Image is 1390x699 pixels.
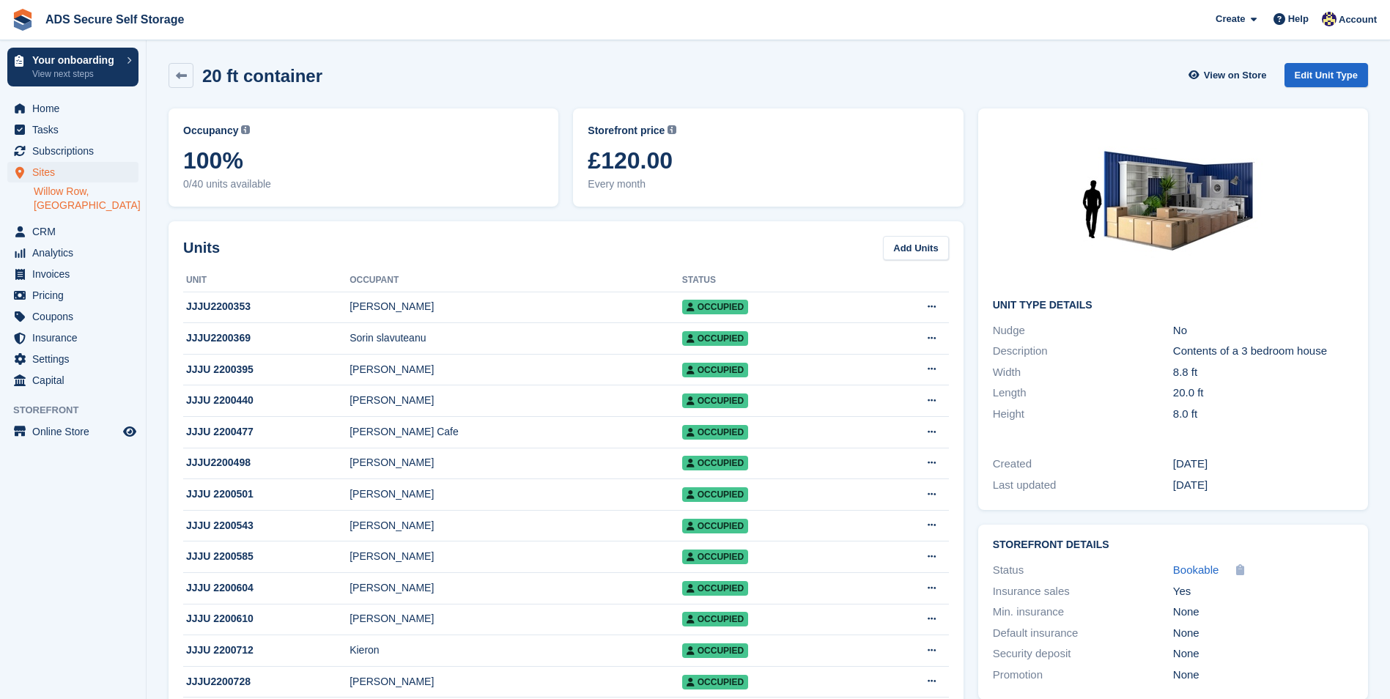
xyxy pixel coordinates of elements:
div: Promotion [993,667,1173,684]
a: menu [7,119,138,140]
span: Occupied [682,519,748,533]
span: View on Store [1204,68,1267,83]
th: Occupant [350,269,682,292]
div: Sorin slavuteanu [350,330,682,346]
div: None [1173,646,1353,662]
span: Occupied [682,300,748,314]
span: Home [32,98,120,119]
span: Occupied [682,612,748,626]
a: Willow Row, [GEOGRAPHIC_DATA] [34,185,138,212]
a: Add Units [883,236,948,260]
th: Status [682,269,876,292]
span: Online Store [32,421,120,442]
span: 100% [183,147,544,174]
h2: 20 ft container [202,66,322,86]
span: Every month [588,177,948,192]
div: [PERSON_NAME] [350,393,682,408]
div: Last updated [993,477,1173,494]
span: Occupied [682,363,748,377]
div: None [1173,625,1353,642]
a: menu [7,264,138,284]
div: Kieron [350,643,682,658]
div: [PERSON_NAME] [350,518,682,533]
span: Occupied [682,487,748,502]
a: menu [7,285,138,306]
span: Occupied [682,456,748,470]
a: menu [7,328,138,348]
div: JJJU2200728 [183,674,350,689]
span: Account [1339,12,1377,27]
a: menu [7,421,138,442]
span: Occupancy [183,123,238,138]
span: Occupied [682,425,748,440]
span: Coupons [32,306,120,327]
div: Created [993,456,1173,473]
div: JJJU2200498 [183,455,350,470]
div: [DATE] [1173,477,1353,494]
div: JJJU2200353 [183,299,350,314]
div: JJJU 2200610 [183,611,350,626]
p: View next steps [32,67,119,81]
h2: Storefront Details [993,539,1353,551]
span: Occupied [682,581,748,596]
div: Contents of a 3 bedroom house [1173,343,1353,360]
a: menu [7,349,138,369]
div: 8.0 ft [1173,406,1353,423]
div: JJJU 2200712 [183,643,350,658]
span: Subscriptions [32,141,120,161]
div: Min. insurance [993,604,1173,621]
img: Jay Ball [1322,12,1337,26]
span: Create [1216,12,1245,26]
span: CRM [32,221,120,242]
div: Description [993,343,1173,360]
span: Help [1288,12,1309,26]
div: JJJU 2200543 [183,518,350,533]
a: ADS Secure Self Storage [40,7,190,32]
div: JJJU2200369 [183,330,350,346]
span: Occupied [682,331,748,346]
a: Your onboarding View next steps [7,48,138,86]
span: Tasks [32,119,120,140]
span: Occupied [682,643,748,658]
div: [PERSON_NAME] [350,674,682,689]
a: menu [7,306,138,327]
div: JJJU 2200585 [183,549,350,564]
p: Your onboarding [32,55,119,65]
div: JJJU 2200604 [183,580,350,596]
span: Storefront price [588,123,665,138]
span: Settings [32,349,120,369]
div: Default insurance [993,625,1173,642]
div: Security deposit [993,646,1173,662]
span: £120.00 [588,147,948,174]
span: Sites [32,162,120,182]
a: menu [7,162,138,182]
div: [PERSON_NAME] [350,455,682,470]
img: stora-icon-8386f47178a22dfd0bd8f6a31ec36ba5ce8667c1dd55bd0f319d3a0aa187defe.svg [12,9,34,31]
a: Edit Unit Type [1284,63,1368,87]
span: Analytics [32,243,120,263]
a: Preview store [121,423,138,440]
span: Occupied [682,393,748,408]
div: [PERSON_NAME] [350,611,682,626]
div: None [1173,667,1353,684]
div: [PERSON_NAME] [350,299,682,314]
div: 20.0 ft [1173,385,1353,402]
th: Unit [183,269,350,292]
img: icon-info-grey-7440780725fd019a000dd9b08b2336e03edf1995a4989e88bcd33f0948082b44.svg [668,125,676,134]
span: Invoices [32,264,120,284]
div: [DATE] [1173,456,1353,473]
span: Capital [32,370,120,391]
div: [PERSON_NAME] Cafe [350,424,682,440]
img: icon-info-grey-7440780725fd019a000dd9b08b2336e03edf1995a4989e88bcd33f0948082b44.svg [241,125,250,134]
div: Length [993,385,1173,402]
div: Width [993,364,1173,381]
div: No [1173,322,1353,339]
span: 0/40 units available [183,177,544,192]
a: menu [7,98,138,119]
div: [PERSON_NAME] [350,580,682,596]
div: None [1173,604,1353,621]
div: [PERSON_NAME] [350,362,682,377]
div: Insurance sales [993,583,1173,600]
a: menu [7,221,138,242]
div: [PERSON_NAME] [350,549,682,564]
